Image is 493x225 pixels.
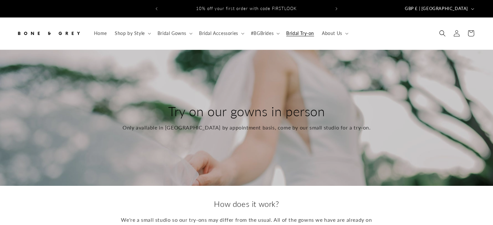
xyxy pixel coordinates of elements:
summary: Bridal Gowns [154,27,195,40]
a: Bridal Try-on [282,27,318,40]
summary: Shop by Style [111,27,154,40]
summary: #BGBrides [247,27,282,40]
p: Only available in [GEOGRAPHIC_DATA] by appointment basis, come by our small studio for a try-on. [123,123,371,132]
summary: Bridal Accessories [195,27,247,40]
button: Previous announcement [149,3,164,15]
span: GBP £ | [GEOGRAPHIC_DATA] [405,6,468,12]
button: GBP £ | [GEOGRAPHIC_DATA] [401,3,477,15]
span: Shop by Style [115,30,145,36]
summary: About Us [318,27,351,40]
a: Bone and Grey Bridal [14,24,84,43]
span: Bridal Try-on [286,30,314,36]
span: Home [94,30,107,36]
span: 10% off your first order with code FIRSTLOOK [196,6,297,11]
span: About Us [322,30,342,36]
span: #BGBrides [251,30,274,36]
img: Bone and Grey Bridal [16,26,81,40]
h2: How does it work? [120,199,373,209]
button: Next announcement [329,3,344,15]
span: Bridal Gowns [158,30,186,36]
h2: Try on our gowns in person [123,103,371,120]
a: Home [90,27,111,40]
span: Bridal Accessories [199,30,238,36]
summary: Search [435,26,450,40]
